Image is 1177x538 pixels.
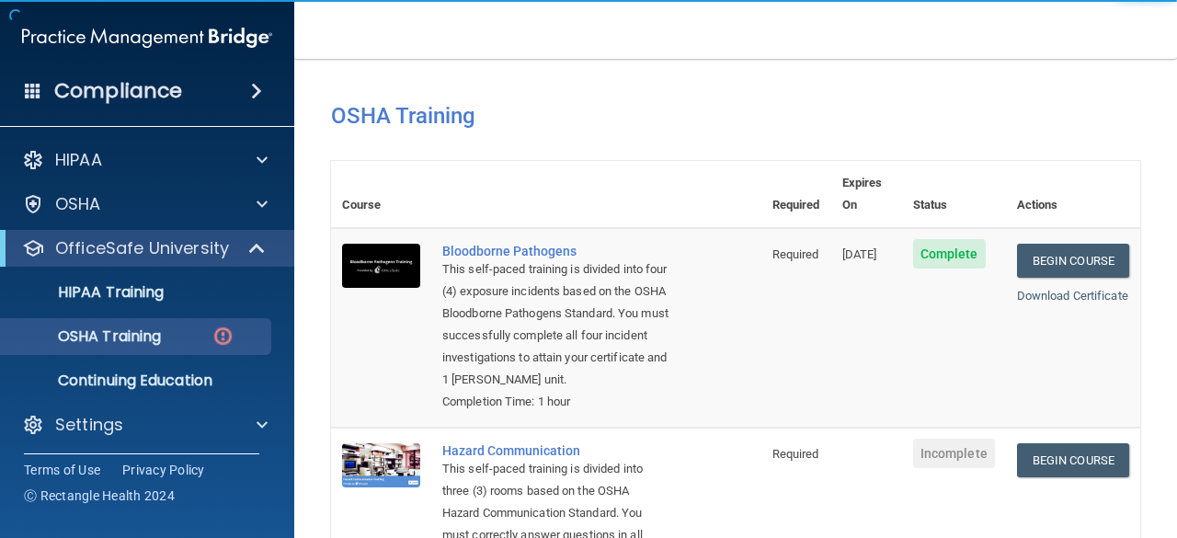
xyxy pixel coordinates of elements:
span: Ⓒ Rectangle Health 2024 [24,486,175,505]
img: danger-circle.6113f641.png [211,325,234,348]
a: Bloodborne Pathogens [442,244,669,258]
p: HIPAA Training [12,283,164,302]
a: Begin Course [1017,443,1129,477]
a: Begin Course [1017,244,1129,278]
th: Actions [1006,161,1140,228]
a: Terms of Use [24,461,100,479]
a: OfficeSafe University [22,237,267,259]
span: Complete [913,239,986,269]
a: Hazard Communication [442,443,669,458]
span: [DATE] [842,247,877,261]
div: Completion Time: 1 hour [442,391,669,413]
th: Required [761,161,831,228]
p: HIPAA [55,149,102,171]
span: Required [772,447,819,461]
span: Required [772,247,819,261]
a: Download Certificate [1017,289,1128,303]
th: Expires On [831,161,902,228]
a: Privacy Policy [122,461,205,479]
span: Incomplete [913,439,995,468]
p: Continuing Education [12,372,263,390]
th: Status [902,161,1006,228]
a: HIPAA [22,149,268,171]
a: Settings [22,414,268,436]
p: Settings [55,414,123,436]
p: OSHA Training [12,327,161,346]
img: PMB logo [22,19,272,56]
p: OfficeSafe University [55,237,229,259]
h4: Compliance [54,78,182,104]
p: OSHA [55,193,101,215]
h4: OSHA Training [331,103,1140,129]
th: Course [331,161,431,228]
a: OSHA [22,193,268,215]
div: This self-paced training is divided into four (4) exposure incidents based on the OSHA Bloodborne... [442,258,669,391]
